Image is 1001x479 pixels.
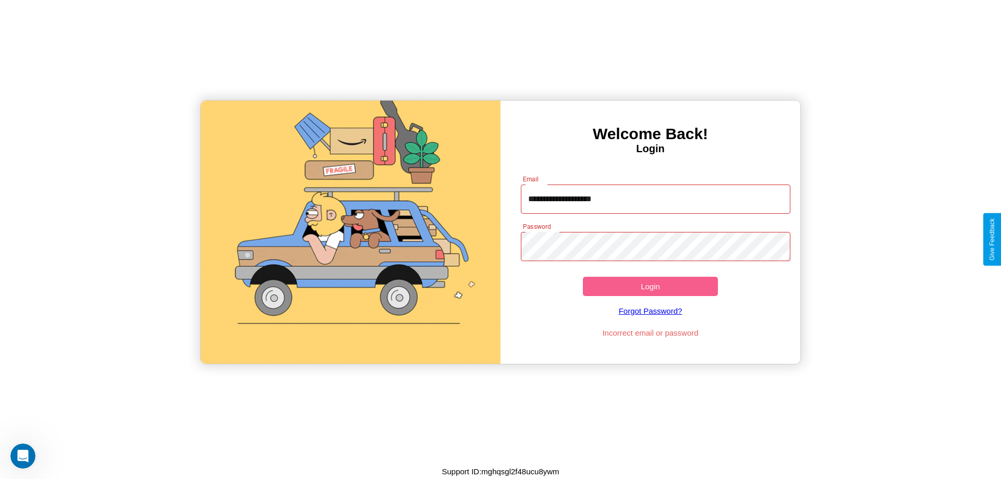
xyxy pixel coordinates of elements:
button: Login [583,277,718,296]
p: Support ID: mghqsgl2f48ucu8ywm [442,464,559,478]
a: Forgot Password? [516,296,786,326]
iframe: Intercom live chat [10,444,35,469]
label: Password [523,222,551,231]
div: Give Feedback [988,218,996,261]
label: Email [523,175,539,183]
h4: Login [500,143,800,155]
img: gif [201,101,500,364]
p: Incorrect email or password [516,326,786,340]
h3: Welcome Back! [500,125,800,143]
